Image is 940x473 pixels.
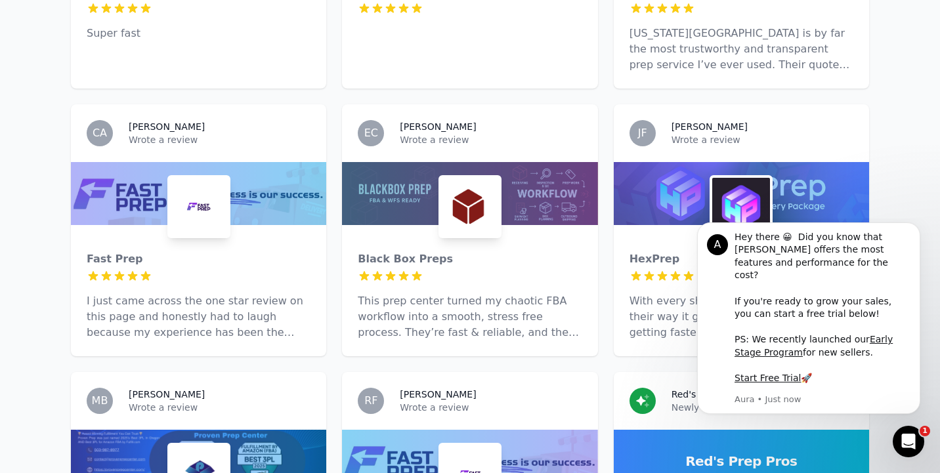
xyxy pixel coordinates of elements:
[364,396,377,406] span: RF
[129,401,310,414] p: Wrote a review
[672,401,853,414] p: Newly added prep center
[672,133,853,146] p: Wrote a review
[630,251,853,267] div: HexPrep
[87,251,310,267] div: Fast Prep
[400,401,582,414] p: Wrote a review
[87,293,310,340] p: I just came across the one star review on this page and honestly had to laugh because my experien...
[672,388,742,401] h3: Red's Prep Pros
[87,26,310,41] p: Super fast
[712,178,770,236] img: HexPrep
[358,251,582,267] div: Black Box Preps
[614,104,869,356] a: JF[PERSON_NAME]Wrote a reviewHexPrepHexPrepWith every shipments that gets thrown their way it get...
[638,128,647,138] span: JF
[441,178,499,236] img: Black Box Preps
[129,388,205,401] h3: [PERSON_NAME]
[920,426,930,436] span: 1
[400,120,476,133] h3: [PERSON_NAME]
[129,133,310,146] p: Wrote a review
[342,104,597,356] a: EC[PERSON_NAME]Wrote a reviewBlack Box PrepsBlack Box PrepsThis prep center turned my chaotic FBA...
[71,104,326,356] a: CA[PERSON_NAME]Wrote a reviewFast PrepFast PrepI just came across the one star review on this pag...
[630,26,853,73] p: [US_STATE][GEOGRAPHIC_DATA] is by far the most trustworthy and transparent prep service I’ve ever...
[672,120,748,133] h3: [PERSON_NAME]
[677,218,940,464] iframe: Intercom notifications message
[129,120,205,133] h3: [PERSON_NAME]
[893,426,924,457] iframe: Intercom live chat
[358,293,582,340] p: This prep center turned my chaotic FBA workflow into a smooth, stress free process. They’re fast ...
[170,178,228,236] img: Fast Prep
[630,293,853,340] p: With every shipments that gets thrown their way it gets perfectly handled. and its getting faster...
[400,388,476,401] h3: [PERSON_NAME]
[92,396,108,406] span: MB
[400,133,582,146] p: Wrote a review
[93,128,107,138] span: CA
[364,128,378,138] span: EC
